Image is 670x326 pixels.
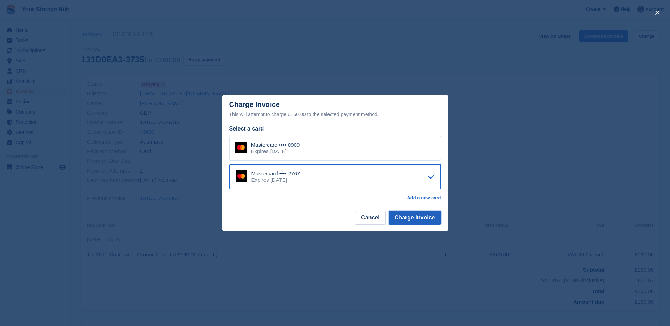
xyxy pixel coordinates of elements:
[236,170,247,182] img: Mastercard Logo
[229,101,441,119] div: Charge Invoice
[251,177,300,183] div: Expires [DATE]
[229,110,441,119] div: This will attempt to charge £160.00 to the selected payment method.
[355,211,385,225] button: Cancel
[652,7,663,18] button: close
[235,142,247,153] img: Mastercard Logo
[407,195,441,201] a: Add a new card
[251,170,300,177] div: Mastercard •••• 2767
[229,125,441,133] div: Select a card
[251,148,300,155] div: Expires [DATE]
[251,142,300,148] div: Mastercard •••• 0909
[389,211,441,225] button: Charge Invoice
